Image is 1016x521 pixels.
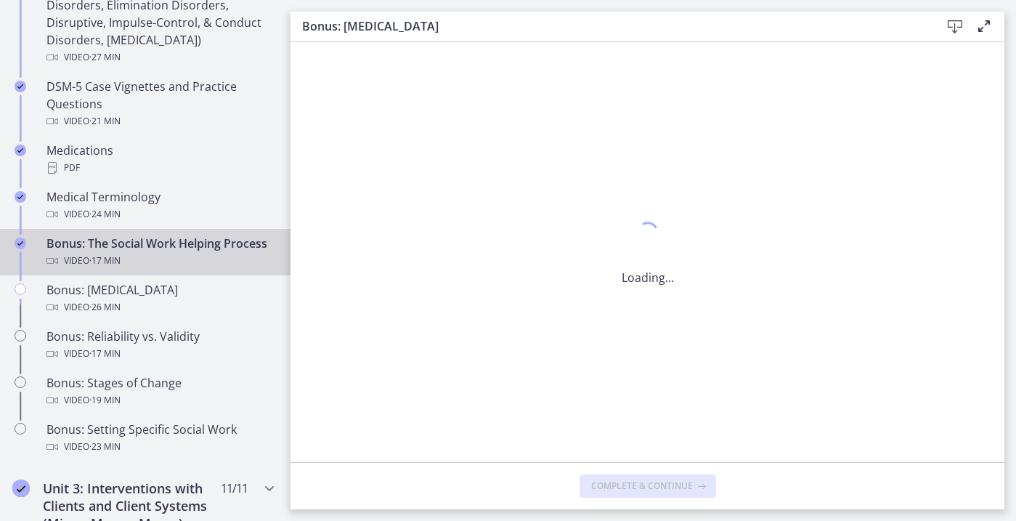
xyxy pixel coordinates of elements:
span: 11 / 11 [221,480,248,497]
p: Loading... [622,269,674,286]
i: Completed [15,191,26,203]
div: Video [46,438,273,456]
i: Completed [12,480,30,497]
div: Bonus: Setting Specific Social Work [46,421,273,456]
div: Video [46,345,273,363]
div: PDF [46,159,273,177]
div: Bonus: The Social Work Helping Process [46,235,273,270]
div: Medical Terminology [46,188,273,223]
span: · 23 min [89,438,121,456]
div: Video [46,113,273,130]
div: Medications [46,142,273,177]
div: 1 [622,218,674,251]
div: Bonus: Reliability vs. Validity [46,328,273,363]
div: Video [46,252,273,270]
h3: Bonus: [MEDICAL_DATA] [302,17,917,35]
div: Video [46,206,273,223]
span: · 17 min [89,252,121,270]
div: DSM-5 Case Vignettes and Practice Questions [46,78,273,130]
button: Complete & continue [580,474,716,498]
i: Completed [15,81,26,92]
i: Completed [15,145,26,156]
span: · 19 min [89,392,121,409]
i: Completed [15,238,26,249]
div: Bonus: [MEDICAL_DATA] [46,281,273,316]
span: · 17 min [89,345,121,363]
div: Video [46,49,273,66]
span: · 24 min [89,206,121,223]
span: · 21 min [89,113,121,130]
span: Complete & continue [591,480,693,492]
span: · 26 min [89,299,121,316]
div: Bonus: Stages of Change [46,374,273,409]
div: Video [46,392,273,409]
span: · 27 min [89,49,121,66]
div: Video [46,299,273,316]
